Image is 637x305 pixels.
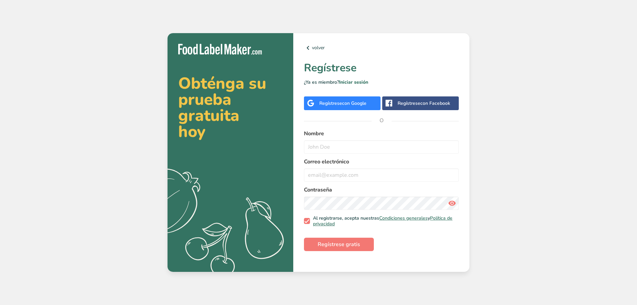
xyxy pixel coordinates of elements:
a: Iniciar sesión [339,79,368,85]
label: Contraseña [304,186,459,194]
label: Correo electrónico [304,158,459,166]
span: con Facebook [420,100,450,106]
div: Regístrese [319,100,366,107]
p: ¿Ya es miembro? [304,79,459,86]
label: Nombre [304,130,459,138]
h1: Regístrese [304,60,459,76]
input: email@example.com [304,168,459,182]
a: Política de privacidad [313,215,452,227]
button: Regístrese gratis [304,238,374,251]
input: John Doe [304,140,459,154]
span: Al registrarse, acepta nuestras y [310,215,456,227]
a: Condiciones generales [379,215,428,221]
span: con Google [342,100,366,106]
span: Regístrese gratis [318,240,360,248]
div: Regístrese [398,100,450,107]
h2: Obténga su prueba gratuita hoy [178,75,283,140]
img: Food Label Maker [178,44,262,55]
span: O [371,110,392,131]
a: volver [304,44,459,52]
